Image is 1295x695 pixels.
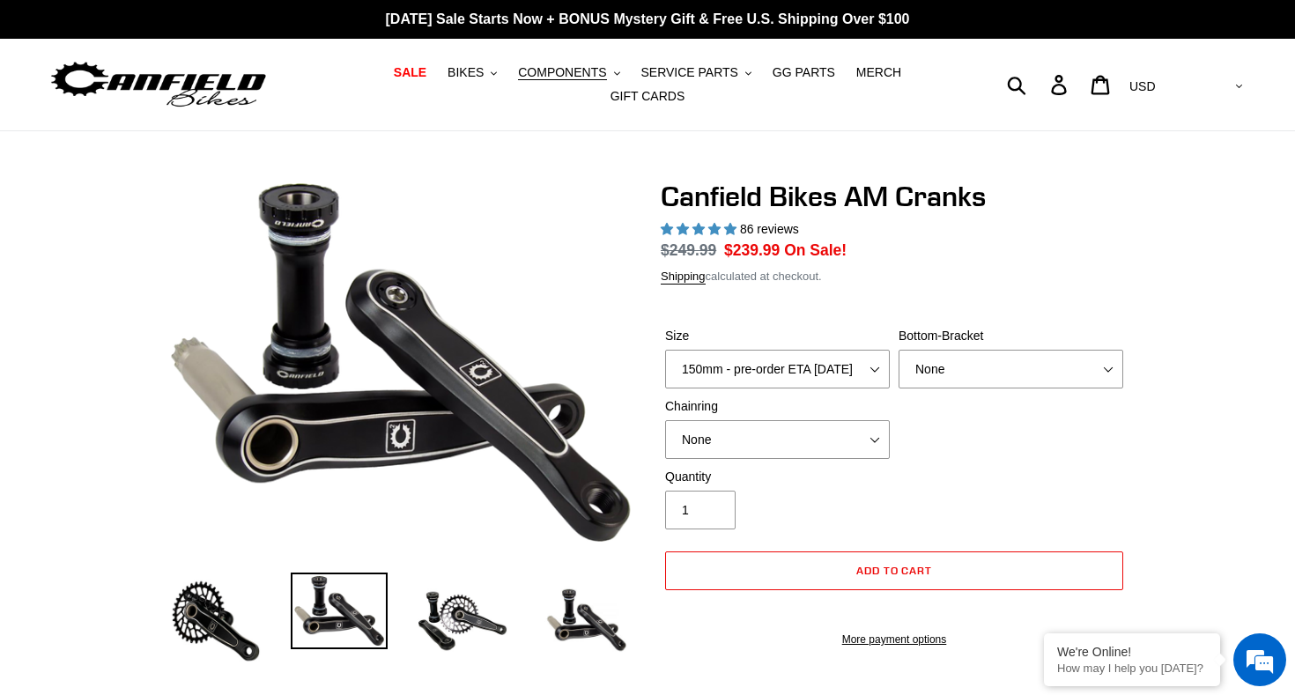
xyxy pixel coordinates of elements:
span: On Sale! [784,239,847,262]
span: BIKES [448,65,484,80]
span: 4.97 stars [661,222,740,236]
div: calculated at checkout. [661,268,1128,285]
button: SERVICE PARTS [632,61,759,85]
a: More payment options [665,632,1123,647]
a: GG PARTS [764,61,844,85]
a: GIFT CARDS [602,85,694,108]
label: Size [665,327,890,345]
label: Quantity [665,468,890,486]
img: Canfield Bikes [48,57,269,113]
span: SERVICE PARTS [640,65,737,80]
s: $249.99 [661,241,716,259]
button: Add to cart [665,551,1123,590]
img: Load image into Gallery viewer, CANFIELD-AM_DH-CRANKS [537,573,634,669]
label: Chainring [665,397,890,416]
p: How may I help you today? [1057,662,1207,675]
label: Bottom-Bracket [899,327,1123,345]
span: Add to cart [856,564,933,577]
img: Load image into Gallery viewer, Canfield Cranks [291,573,388,650]
button: COMPONENTS [509,61,628,85]
a: Shipping [661,270,706,285]
span: $239.99 [724,241,780,259]
img: Load image into Gallery viewer, Canfield Bikes AM Cranks [414,573,511,669]
span: GIFT CARDS [610,89,685,104]
span: 86 reviews [740,222,799,236]
h1: Canfield Bikes AM Cranks [661,180,1128,213]
a: SALE [385,61,435,85]
span: MERCH [856,65,901,80]
span: GG PARTS [773,65,835,80]
button: BIKES [439,61,506,85]
div: We're Online! [1057,645,1207,659]
img: Canfield Cranks [171,183,631,542]
span: COMPONENTS [518,65,606,80]
a: MERCH [847,61,910,85]
img: Load image into Gallery viewer, Canfield Bikes AM Cranks [167,573,264,669]
span: SALE [394,65,426,80]
input: Search [1017,65,1062,104]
